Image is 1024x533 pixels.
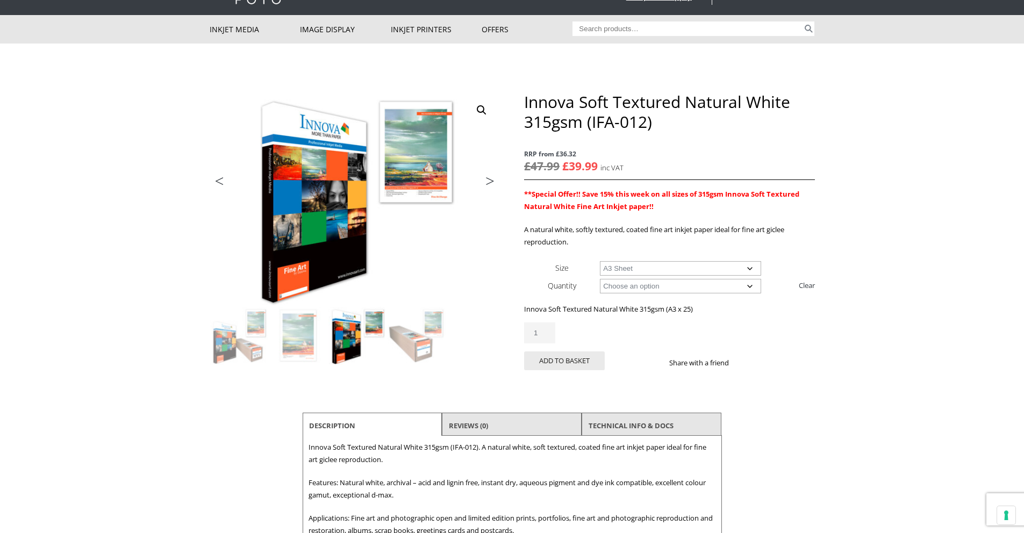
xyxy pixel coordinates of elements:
[524,189,799,211] span: **Special Offer!! Save 15% this week on all sizes of 315gsm Innova Soft Textured Natural White Fi...
[997,506,1015,524] button: Your consent preferences for tracking technologies
[768,358,776,367] img: email sharing button
[524,148,814,160] span: RRP from £36.32
[572,21,803,36] input: Search products…
[562,159,598,174] bdi: 39.99
[548,280,576,291] label: Quantity
[449,416,488,435] a: Reviews (0)
[300,15,391,44] a: Image Display
[555,263,569,273] label: Size
[755,358,763,367] img: twitter sharing button
[482,15,572,44] a: Offers
[524,92,814,132] h1: Innova Soft Textured Natural White 315gsm (IFA-012)
[742,358,750,367] img: facebook sharing button
[524,303,814,315] p: Innova Soft Textured Natural White 315gsm (A3 x 25)
[524,159,531,174] span: £
[309,477,716,501] p: Features: Natural white, archival – acid and lignin free, instant dry, aqueous pigment and dye in...
[803,21,815,36] button: Search
[210,15,300,44] a: Inkjet Media
[391,15,482,44] a: Inkjet Printers
[562,159,569,174] span: £
[472,100,491,120] a: View full-screen image gallery
[524,224,814,248] p: A natural white, softly textured, coated fine art inkjet paper ideal for fine art giclee reproduc...
[524,322,555,343] input: Product quantity
[269,307,327,365] img: Innova Soft Textured Natural White 315gsm (IFA-012) - Image 2
[524,159,560,174] bdi: 47.99
[669,357,742,369] p: Share with a friend
[309,416,355,435] a: Description
[589,416,674,435] a: TECHNICAL INFO & DOCS
[210,307,268,365] img: Innova Soft Textured Natural White 315gsm (IFA-012)
[799,277,815,294] a: Clear options
[309,441,716,466] p: Innova Soft Textured Natural White 315gsm (IFA-012). A natural white, soft textured, coated fine ...
[328,307,386,365] img: Innova Soft Textured Natural White 315gsm (IFA-012) - Image 3
[388,307,446,365] img: Innova Soft Textured Natural White 315gsm (IFA-012) - Image 4
[524,351,605,370] button: Add to basket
